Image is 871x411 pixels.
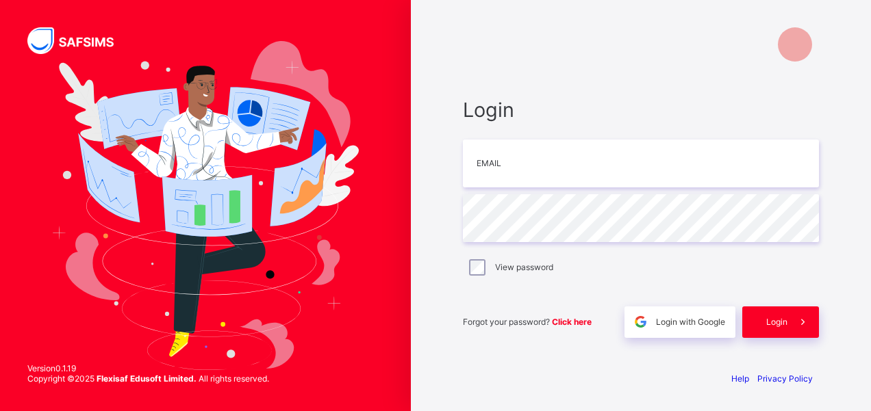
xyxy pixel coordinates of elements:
span: Version 0.1.19 [27,363,269,373]
label: View password [495,262,553,272]
span: Forgot your password? [463,317,592,327]
a: Help [731,373,749,384]
a: Privacy Policy [757,373,813,384]
span: Login [463,98,819,122]
img: Hero Image [52,41,358,370]
img: google.396cfc9801f0270233282035f929180a.svg [633,314,648,330]
span: Login [766,317,787,327]
span: Copyright © 2025 All rights reserved. [27,373,269,384]
strong: Flexisaf Edusoft Limited. [97,373,197,384]
a: Click here [552,317,592,327]
span: Login with Google [656,317,725,327]
img: SAFSIMS Logo [27,27,130,54]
